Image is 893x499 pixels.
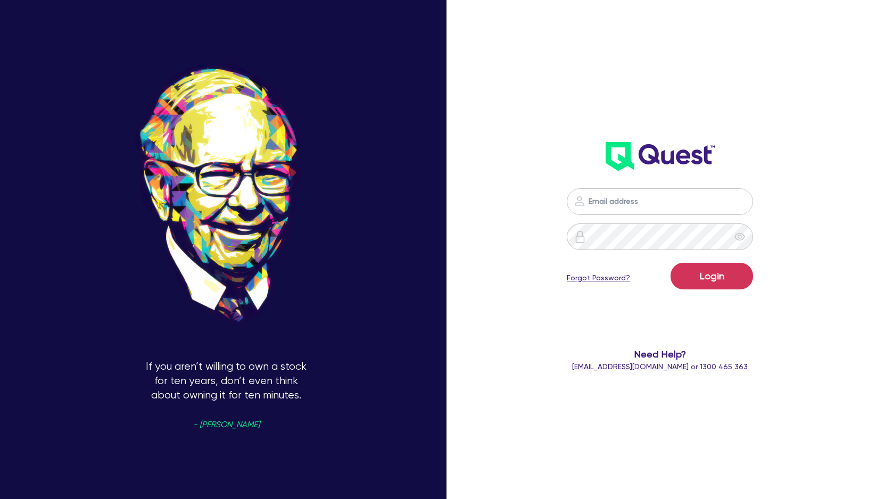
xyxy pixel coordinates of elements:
button: Login [671,263,753,289]
img: icon-password [573,195,586,207]
span: or 1300 465 363 [572,362,748,371]
a: [EMAIL_ADDRESS][DOMAIN_NAME] [572,362,689,371]
span: eye [734,231,745,242]
img: icon-password [574,230,586,243]
a: Forgot Password? [567,272,630,284]
span: Need Help? [542,347,778,361]
img: wH2k97JdezQIQAAAABJRU5ErkJggg== [606,142,715,171]
input: Email address [567,188,753,215]
span: - [PERSON_NAME] [193,421,260,429]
